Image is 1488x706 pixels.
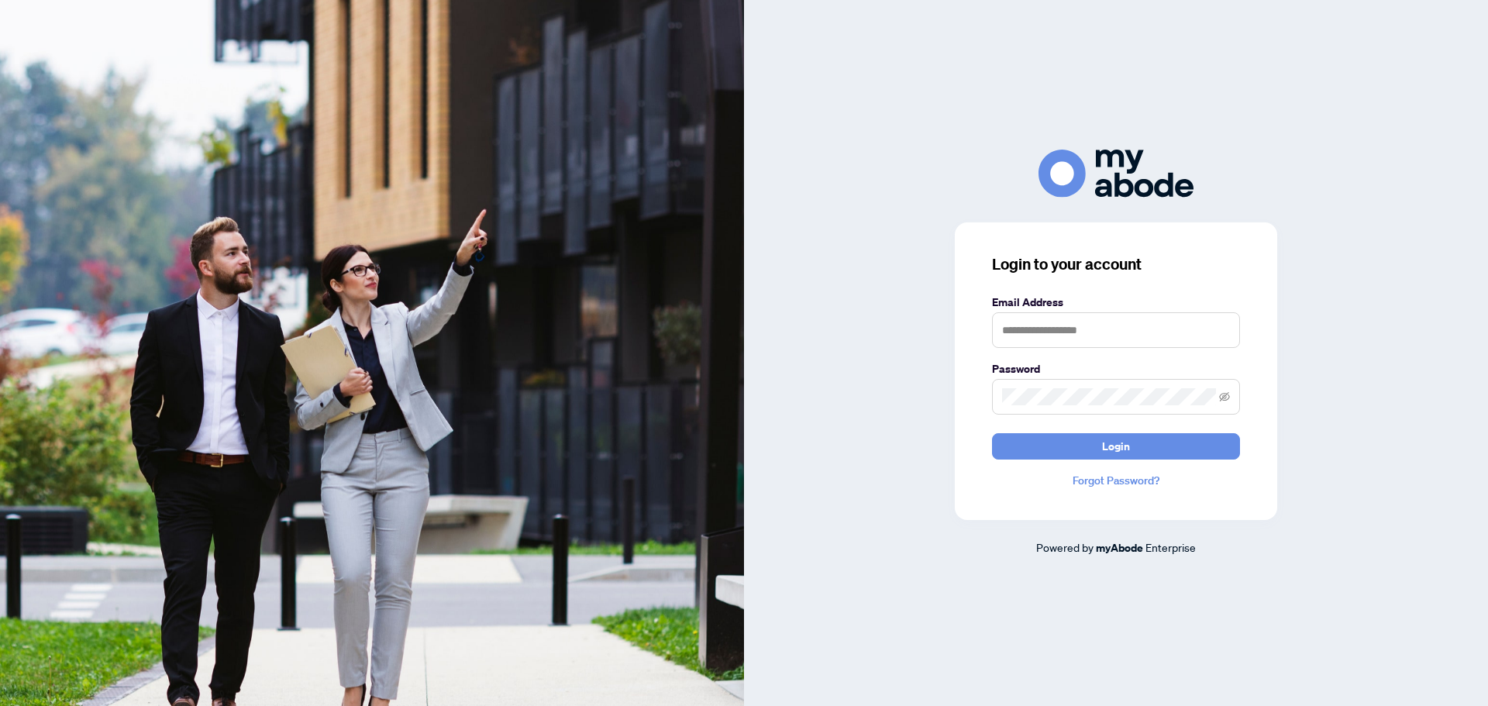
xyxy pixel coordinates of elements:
[1096,539,1143,556] a: myAbode
[1145,540,1196,554] span: Enterprise
[1038,150,1193,197] img: ma-logo
[992,472,1240,489] a: Forgot Password?
[992,360,1240,377] label: Password
[992,433,1240,460] button: Login
[1219,391,1230,402] span: eye-invisible
[1036,540,1094,554] span: Powered by
[992,253,1240,275] h3: Login to your account
[1102,434,1130,459] span: Login
[992,294,1240,311] label: Email Address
